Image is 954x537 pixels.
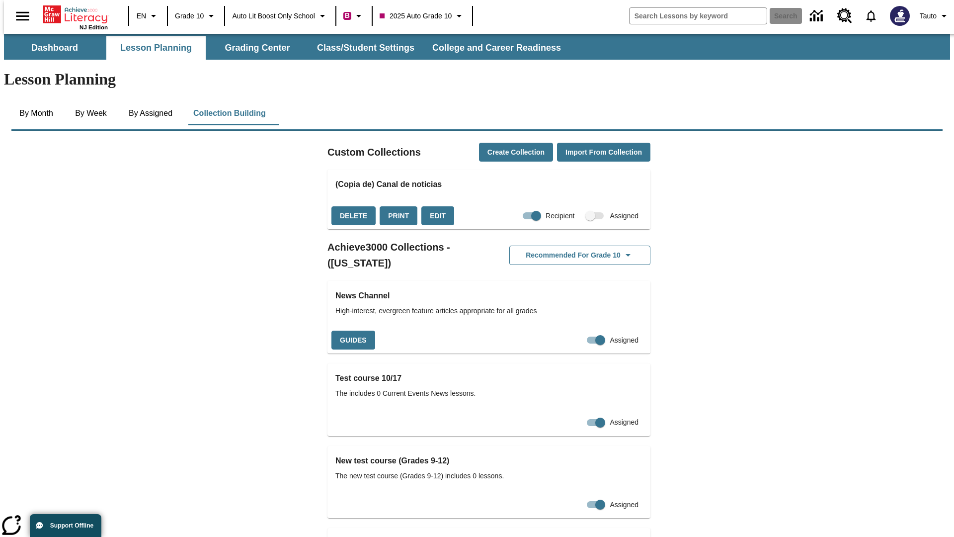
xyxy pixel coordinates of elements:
div: Home [43,3,108,30]
span: Recipient [546,211,574,221]
span: Grade 10 [175,11,204,21]
h3: News Channel [335,289,642,303]
span: Assigned [610,211,638,221]
span: Tauto [920,11,937,21]
span: Auto Lit Boost only School [232,11,315,21]
button: Select a new avatar [884,3,916,29]
h2: Custom Collections [327,144,421,160]
button: Print, will open in a new window [380,206,417,226]
button: Boost Class color is violet red. Change class color [339,7,369,25]
button: By Assigned [121,101,180,125]
span: Assigned [610,335,638,346]
span: NJ Edition [79,24,108,30]
button: Recommended for Grade 10 [509,246,650,265]
span: Assigned [610,417,638,428]
button: Open side menu [8,1,37,31]
a: Data Center [804,2,831,30]
span: High-interest, evergreen feature articles appropriate for all grades [335,306,642,316]
h3: New test course (Grades 9-12) [335,454,642,468]
button: Create Collection [479,143,553,162]
button: Support Offline [30,514,101,537]
h1: Lesson Planning [4,70,950,89]
div: SubNavbar [4,36,570,60]
button: By Week [66,101,116,125]
div: SubNavbar [4,34,950,60]
button: School: Auto Lit Boost only School, Select your school [228,7,332,25]
button: Language: EN, Select a language [132,7,164,25]
a: Resource Center, Will open in new tab [831,2,858,29]
h2: Achieve3000 Collections - ([US_STATE]) [327,239,489,271]
button: Delete [331,206,376,226]
span: The new test course (Grades 9-12) includes 0 lessons. [335,471,642,481]
button: Class: 2025 Auto Grade 10, Select your class [376,7,469,25]
button: Import from Collection [557,143,650,162]
button: College and Career Readiness [424,36,569,60]
input: search field [630,8,767,24]
a: Notifications [858,3,884,29]
button: By Month [11,101,61,125]
h3: Test course 10/17 [335,371,642,385]
span: 2025 Auto Grade 10 [380,11,452,21]
button: Grading Center [208,36,307,60]
a: Home [43,4,108,24]
h3: (Copia de) Canal de noticias [335,178,642,191]
button: Collection Building [185,101,274,125]
button: Class/Student Settings [309,36,422,60]
button: Profile/Settings [916,7,954,25]
span: Support Offline [50,522,93,529]
span: The includes 0 Current Events News lessons. [335,388,642,399]
button: Grade: Grade 10, Select a grade [171,7,221,25]
button: Guides [331,331,375,350]
span: EN [137,11,146,21]
span: Assigned [610,500,638,510]
button: Lesson Planning [106,36,206,60]
button: Dashboard [5,36,104,60]
span: B [345,9,350,22]
button: Edit [421,206,454,226]
img: Avatar [890,6,910,26]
